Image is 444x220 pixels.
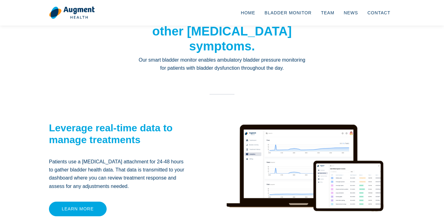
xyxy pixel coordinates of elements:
p: Our smart bladder monitor enables ambulatory bladder pressure monitoring for patients with bladde... [138,56,306,73]
img: logo [49,6,95,19]
a: Learn more [49,202,107,216]
a: Team [316,2,339,23]
h2: Leverage real-time data to manage treatments [49,122,188,146]
a: Bladder Monitor [260,2,316,23]
a: Home [236,2,260,23]
p: Patients use a [MEDICAL_DATA] attachment for 24-48 hours to gather bladder health data. That data... [49,158,188,191]
h1: Track and other [MEDICAL_DATA] symptoms. [138,9,306,54]
a: Contact [363,2,395,23]
a: News [339,2,363,23]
